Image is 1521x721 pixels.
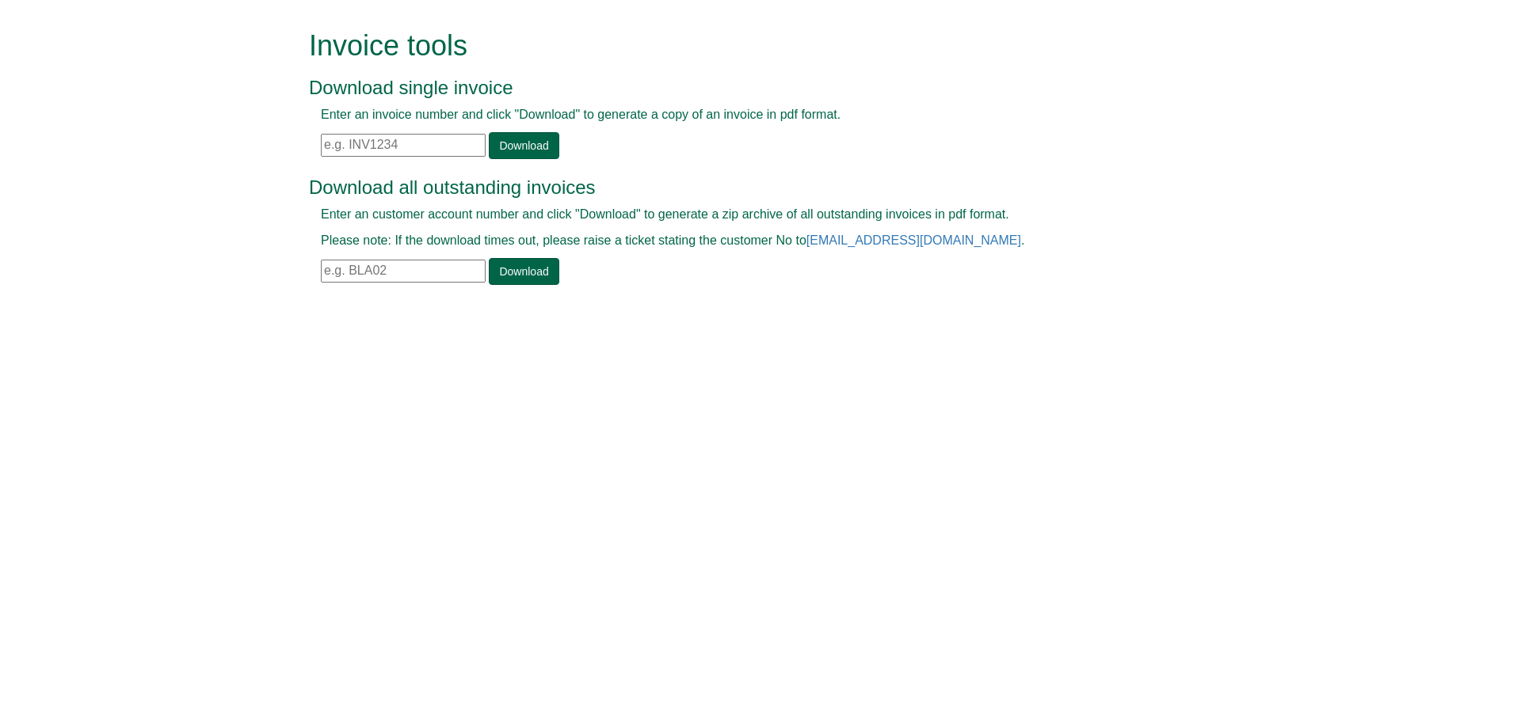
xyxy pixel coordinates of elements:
[309,177,1176,198] h3: Download all outstanding invoices
[309,78,1176,98] h3: Download single invoice
[489,258,558,285] a: Download
[321,134,486,157] input: e.g. INV1234
[489,132,558,159] a: Download
[309,30,1176,62] h1: Invoice tools
[321,106,1165,124] p: Enter an invoice number and click "Download" to generate a copy of an invoice in pdf format.
[321,232,1165,250] p: Please note: If the download times out, please raise a ticket stating the customer No to .
[321,206,1165,224] p: Enter an customer account number and click "Download" to generate a zip archive of all outstandin...
[321,260,486,283] input: e.g. BLA02
[806,233,1021,247] a: [EMAIL_ADDRESS][DOMAIN_NAME]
